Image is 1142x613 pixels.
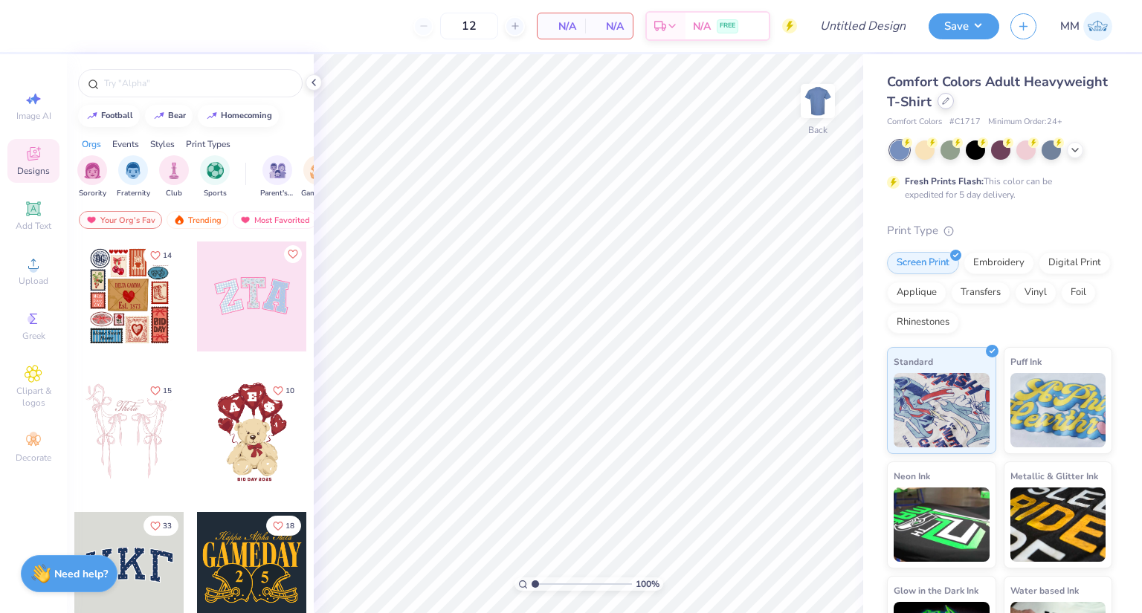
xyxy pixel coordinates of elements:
img: most_fav.gif [239,215,251,225]
div: Print Types [186,137,230,151]
div: filter for Game Day [301,155,335,199]
span: Sorority [79,188,106,199]
button: filter button [260,155,294,199]
span: FREE [720,21,735,31]
span: 10 [285,387,294,395]
img: Standard [894,373,990,447]
div: Rhinestones [887,311,959,334]
span: Puff Ink [1010,354,1042,369]
div: homecoming [221,111,272,120]
div: Digital Print [1039,252,1111,274]
div: filter for Sorority [77,155,107,199]
input: Untitled Design [808,11,917,41]
input: Try "Alpha" [103,76,293,91]
img: Sports Image [207,162,224,179]
span: Neon Ink [894,468,930,484]
button: filter button [159,155,189,199]
div: Trending [167,211,228,229]
span: N/A [546,19,576,34]
button: filter button [77,155,107,199]
img: trend_line.gif [206,111,218,120]
img: trend_line.gif [153,111,165,120]
div: Back [808,123,828,137]
span: Standard [894,354,933,369]
div: Your Org's Fav [79,211,162,229]
span: Game Day [301,188,335,199]
div: Transfers [951,282,1010,304]
span: Comfort Colors [887,116,942,129]
img: Club Image [166,162,182,179]
div: Styles [150,137,175,151]
span: Water based Ink [1010,583,1079,598]
strong: Need help? [54,567,108,581]
span: 33 [163,522,172,530]
span: N/A [693,19,711,34]
button: Like [266,380,301,400]
span: 100 % [636,577,659,591]
img: Megan Manaj [1083,12,1112,41]
span: 15 [163,387,172,395]
a: MM [1060,12,1112,41]
img: trending.gif [173,215,185,225]
button: Like [143,380,178,400]
span: Upload [19,275,48,287]
div: Vinyl [1015,282,1056,304]
div: Events [112,137,139,151]
strong: Fresh Prints Flash: [905,175,984,187]
button: Like [143,516,178,536]
button: filter button [200,155,230,199]
span: Comfort Colors Adult Heavyweight T-Shirt [887,73,1108,111]
span: Clipart & logos [7,385,59,409]
span: Club [166,188,182,199]
span: Fraternity [117,188,150,199]
div: filter for Fraternity [117,155,150,199]
div: Most Favorited [233,211,317,229]
span: Add Text [16,220,51,232]
div: bear [168,111,186,120]
span: Glow in the Dark Ink [894,583,978,598]
button: bear [145,105,193,127]
img: Neon Ink [894,487,990,562]
span: N/A [594,19,624,34]
img: trend_line.gif [86,111,98,120]
span: 14 [163,252,172,259]
button: Save [929,13,999,39]
span: Sports [204,188,227,199]
span: MM [1060,18,1080,35]
img: Game Day Image [310,162,327,179]
img: Parent's Weekend Image [269,162,286,179]
span: Parent's Weekend [260,188,294,199]
button: homecoming [198,105,279,127]
button: Like [266,516,301,536]
span: Metallic & Glitter Ink [1010,468,1098,484]
button: football [78,105,140,127]
span: Minimum Order: 24 + [988,116,1062,129]
img: Puff Ink [1010,373,1106,447]
img: most_fav.gif [86,215,97,225]
img: Metallic & Glitter Ink [1010,487,1106,562]
span: 18 [285,522,294,530]
div: filter for Parent's Weekend [260,155,294,199]
span: Designs [17,165,50,177]
input: – – [440,13,498,39]
button: filter button [117,155,150,199]
span: Greek [22,330,45,342]
button: Like [284,245,302,263]
button: Like [143,245,178,265]
div: filter for Sports [200,155,230,199]
span: Decorate [16,452,51,464]
span: # C1717 [949,116,981,129]
span: Image AI [16,110,51,122]
div: This color can be expedited for 5 day delivery. [905,175,1088,201]
div: Foil [1061,282,1096,304]
div: Print Type [887,222,1112,239]
div: Orgs [82,137,101,151]
img: Sorority Image [84,162,101,179]
div: filter for Club [159,155,189,199]
div: Embroidery [964,252,1034,274]
div: football [101,111,133,120]
div: Applique [887,282,946,304]
img: Back [803,86,833,116]
button: filter button [301,155,335,199]
img: Fraternity Image [125,162,141,179]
